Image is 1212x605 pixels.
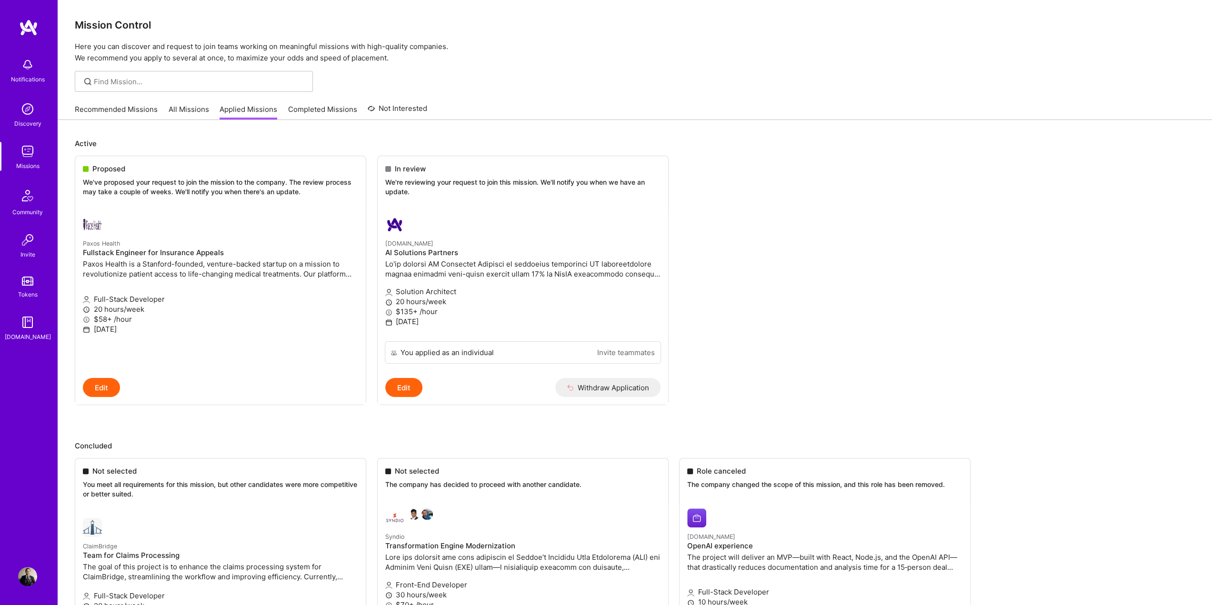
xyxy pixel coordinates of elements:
[385,309,392,316] i: icon MoneyGray
[83,551,358,560] h4: Team for Claims Processing
[18,55,37,74] img: bell
[385,307,661,317] p: $135+ /hour
[18,99,37,119] img: discovery
[75,104,158,120] a: Recommended Missions
[18,142,37,161] img: teamwork
[83,316,90,323] i: icon MoneyGray
[75,441,1195,451] p: Concluded
[385,299,392,306] i: icon Clock
[385,178,661,196] p: We're reviewing your request to join this mission. We'll notify you when we have an update.
[169,104,209,120] a: All Missions
[18,289,38,299] div: Tokens
[16,184,39,207] img: Community
[83,240,120,247] small: Paxos Health
[83,259,358,279] p: Paxos Health is a Stanford-founded, venture-backed startup on a mission to revolutionize patient ...
[83,378,120,397] button: Edit
[83,304,358,314] p: 20 hours/week
[83,326,90,333] i: icon Calendar
[395,164,426,174] span: In review
[19,19,38,36] img: logo
[401,347,494,357] div: You applied as an individual
[14,119,41,129] div: Discovery
[92,466,137,476] span: Not selected
[385,248,661,257] h4: AI Solutions Partners
[288,104,357,120] a: Completed Missions
[18,230,37,249] img: Invite
[220,104,277,120] a: Applied Missions
[385,378,422,397] button: Edit
[20,249,35,259] div: Invite
[83,593,90,600] i: icon Applicant
[75,139,1195,149] p: Active
[5,332,51,342] div: [DOMAIN_NAME]
[18,313,37,332] img: guide book
[385,317,661,327] p: [DATE]
[12,207,43,217] div: Community
[83,591,358,601] p: Full-Stack Developer
[385,319,392,326] i: icon Calendar
[83,518,102,537] img: ClaimBridge company logo
[83,294,358,304] p: Full-Stack Developer
[597,347,655,357] a: Invite teammates
[385,289,392,296] i: icon Applicant
[385,297,661,307] p: 20 hours/week
[94,77,306,87] input: Find Mission...
[385,259,661,279] p: Lo'ip dolorsi AM Consectet Adipisci el seddoeius temporinci UT laboreetdolore magnaa enimadmi ven...
[83,543,117,550] small: ClaimBridge
[83,562,358,582] p: The goal of this project is to enhance the claims processing system for ClaimBridge, streamlining...
[16,567,40,586] a: User Avatar
[92,164,125,174] span: Proposed
[368,103,427,120] a: Not Interested
[83,215,102,234] img: Paxos Health company logo
[83,296,90,303] i: icon Applicant
[555,378,661,397] button: Withdraw Application
[82,76,93,87] i: icon SearchGrey
[378,208,668,341] a: A.Team company logo[DOMAIN_NAME]AI Solutions PartnersLo'ip dolorsi AM Consectet Adipisci el seddo...
[18,567,37,586] img: User Avatar
[75,208,366,378] a: Paxos Health company logoPaxos HealthFullstack Engineer for Insurance AppealsPaxos Health is a St...
[385,240,433,247] small: [DOMAIN_NAME]
[83,480,358,498] p: You meet all requirements for this mission, but other candidates were more competitive or better ...
[83,324,358,334] p: [DATE]
[16,161,40,171] div: Missions
[75,19,1195,31] h3: Mission Control
[83,248,358,257] h4: Fullstack Engineer for Insurance Appeals
[11,74,45,84] div: Notifications
[75,41,1195,64] p: Here you can discover and request to join teams working on meaningful missions with high-quality ...
[83,314,358,324] p: $58+ /hour
[385,287,661,297] p: Solution Architect
[83,306,90,313] i: icon Clock
[385,215,404,234] img: A.Team company logo
[22,277,33,286] img: tokens
[83,178,358,196] p: We've proposed your request to join the mission to the company. The review process may take a cou...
